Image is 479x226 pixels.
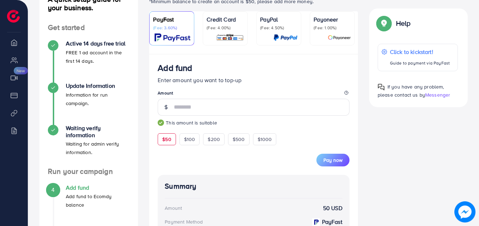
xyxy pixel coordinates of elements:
h4: Waiting verify information [66,125,130,138]
p: (Fee: 4.00%) [207,25,244,31]
h4: Summary [165,182,342,191]
button: Pay now [316,154,349,166]
li: Waiting verify information [39,125,138,167]
span: $50 [162,136,171,143]
p: FREE 1 ad account in the first 14 days. [66,48,130,65]
div: Amount [165,204,182,212]
span: If you have any problem, please contact us by [378,83,444,98]
span: $200 [208,136,220,143]
p: (Fee: 3.60%) [153,25,190,31]
img: Popup guide [378,17,390,30]
p: PayFast [153,15,190,24]
h3: Add fund [158,63,192,73]
small: This amount is suitable [158,119,349,126]
p: Payoneer [314,15,351,24]
img: card [216,33,244,42]
h4: Run your campaign [39,167,138,176]
p: Credit Card [207,15,244,24]
h4: Update Information [66,83,130,89]
p: Add fund to Ecomdy balance [66,192,130,209]
img: payment [312,218,320,226]
img: Popup guide [378,84,385,91]
li: Active 14 days free trial [39,40,138,83]
h4: Add fund [66,184,130,191]
img: guide [158,120,164,126]
img: image [454,201,475,222]
img: logo [7,10,20,23]
span: 4 [51,186,55,194]
p: (Fee: 4.50%) [260,25,297,31]
p: Guide to payment via PayFast [390,59,450,67]
span: Pay now [323,157,342,164]
legend: Amount [158,90,349,99]
strong: 50 USD [323,204,342,212]
p: Help [396,19,411,28]
img: card [273,33,297,42]
p: (Fee: 1.00%) [314,25,351,31]
img: card [155,33,190,42]
p: Waiting for admin verify information. [66,140,130,157]
p: Click to kickstart! [390,48,450,56]
p: Information for run campaign. [66,91,130,108]
span: $1000 [258,136,272,143]
span: Messenger [425,91,450,98]
div: Payment Method [165,218,203,225]
strong: PayFast [322,218,342,226]
img: card [328,33,351,42]
h4: Active 14 days free trial [66,40,130,47]
span: $500 [233,136,245,143]
li: Update Information [39,83,138,125]
p: PayPal [260,15,297,24]
h4: Get started [39,23,138,32]
span: $100 [184,136,195,143]
p: Enter amount you want to top-up [158,76,349,84]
